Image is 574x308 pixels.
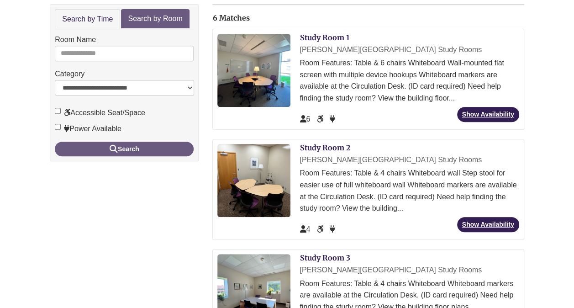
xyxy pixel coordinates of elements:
[217,34,290,107] img: Study Room 1
[55,107,145,119] label: Accessible Seat/Space
[55,124,61,130] input: Power Available
[457,107,519,122] a: Show Availability
[55,108,61,114] input: Accessible Seat/Space
[55,68,84,80] label: Category
[55,123,121,135] label: Power Available
[300,44,519,56] div: [PERSON_NAME][GEOGRAPHIC_DATA] Study Rooms
[121,9,189,29] a: Search by Room
[300,33,349,42] a: Study Room 1
[330,115,335,123] span: Power Available
[212,14,524,22] h2: 6 Matches
[300,143,350,152] a: Study Room 2
[55,34,96,46] label: Room Name
[55,142,194,156] button: Search
[300,154,519,166] div: [PERSON_NAME][GEOGRAPHIC_DATA] Study Rooms
[300,225,310,233] span: The capacity of this space
[317,115,325,123] span: Accessible Seat/Space
[300,115,310,123] span: The capacity of this space
[330,225,335,233] span: Power Available
[300,167,519,214] div: Room Features: Table & 4 chairs Whiteboard wall Step stool for easier use of full whiteboard wall...
[217,144,290,217] img: Study Room 2
[55,9,120,30] a: Search by Time
[457,217,519,232] a: Show Availability
[317,225,325,233] span: Accessible Seat/Space
[300,57,519,104] div: Room Features: Table & 6 chairs Whiteboard Wall-mounted flat screen with multiple device hookups ...
[300,253,350,262] a: Study Room 3
[300,264,519,276] div: [PERSON_NAME][GEOGRAPHIC_DATA] Study Rooms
